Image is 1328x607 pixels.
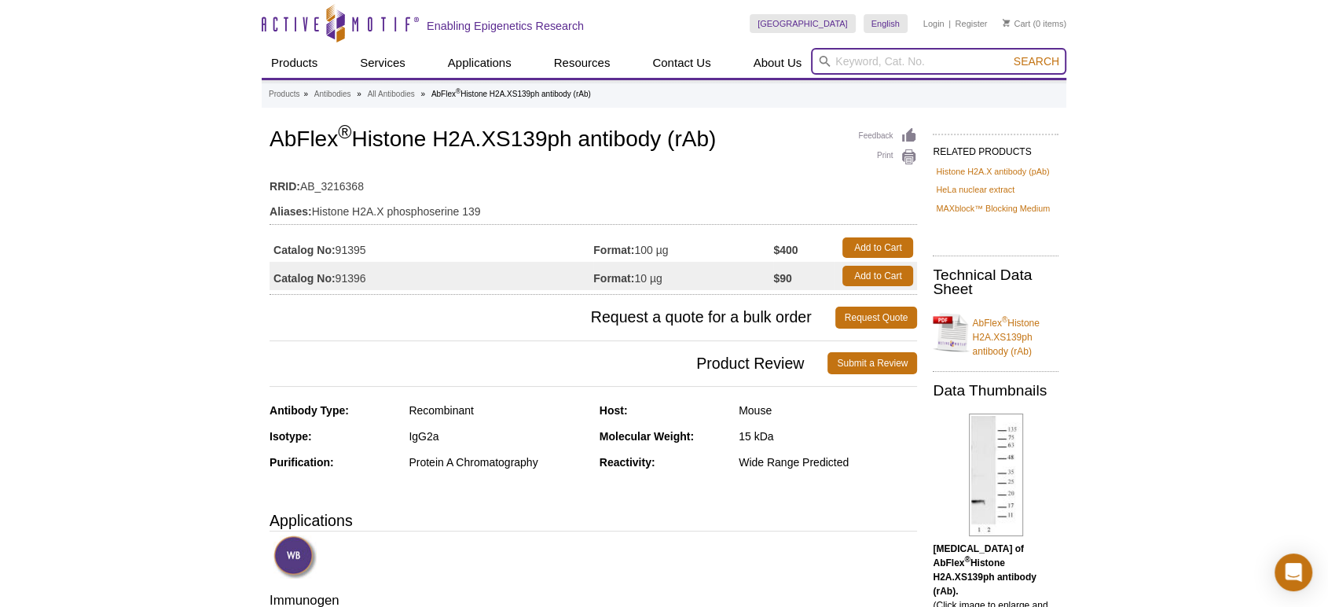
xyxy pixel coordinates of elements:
[773,271,791,285] strong: $90
[438,48,521,78] a: Applications
[273,243,336,257] strong: Catalog No:
[368,87,415,101] a: All Antibodies
[270,127,917,154] h1: AbFlex Histone H2A.XS139ph antibody (rAb)
[933,307,1058,359] a: AbFlex®Histone H2A.XS139ph antibody (rAb)
[773,243,798,257] strong: $400
[270,307,835,329] span: Request a quote for a bulk order
[409,403,587,418] div: Recombinant
[858,127,917,145] a: Feedback
[270,179,300,193] strong: RRID:
[409,429,587,443] div: IgG2a
[593,271,634,285] strong: Format:
[270,262,593,290] td: 91396
[948,14,951,33] li: |
[273,535,317,579] img: Western Blot Validated
[338,122,351,142] sup: ®
[964,555,970,564] sup: ®
[270,404,349,417] strong: Antibody Type:
[858,149,917,166] a: Print
[303,90,308,98] li: »
[739,455,917,469] div: Wide Range Predicted
[270,509,917,532] h3: Applications
[600,404,628,417] strong: Host:
[1009,54,1064,68] button: Search
[600,456,655,469] strong: Reactivity:
[409,455,587,469] div: Protein A Chromatography
[270,352,827,374] span: Product Review
[936,201,1050,215] a: MAXblock™ Blocking Medium
[835,307,918,329] a: Request Quote
[270,204,312,219] strong: Aliases:
[1003,18,1030,29] a: Cart
[270,195,917,220] td: Histone H2A.X phosphoserine 139
[643,48,720,78] a: Contact Us
[827,352,917,374] a: Submit a Review
[744,48,812,78] a: About Us
[811,48,1066,75] input: Keyword, Cat. No.
[269,87,299,101] a: Products
[923,18,945,29] a: Login
[1003,14,1066,33] li: (0 items)
[314,87,351,101] a: Antibodies
[270,456,334,469] strong: Purification:
[270,430,312,443] strong: Isotype:
[933,134,1058,162] h2: RELATED PRODUCTS
[739,403,917,418] div: Mouse
[593,262,773,290] td: 10 µg
[420,90,425,98] li: »
[1002,315,1007,324] sup: ®
[955,18,987,29] a: Register
[262,48,327,78] a: Products
[545,48,620,78] a: Resources
[1014,55,1059,68] span: Search
[1275,554,1312,591] div: Open Intercom Messenger
[969,414,1023,536] img: AbFlex<sup>®</sup> Histone H2A.XS139ph antibody (rAb) tested by Western blot.
[936,182,1014,197] a: HeLa nuclear extract
[270,234,593,262] td: 91395
[357,90,361,98] li: »
[350,48,415,78] a: Services
[936,164,1049,178] a: Histone H2A.X antibody (pAb)
[593,234,773,262] td: 100 µg
[842,237,913,258] a: Add to Cart
[273,271,336,285] strong: Catalog No:
[431,90,591,98] li: AbFlex Histone H2A.XS139ph antibody (rAb)
[456,87,460,95] sup: ®
[593,243,634,257] strong: Format:
[600,430,694,443] strong: Molecular Weight:
[427,19,584,33] h2: Enabling Epigenetics Research
[750,14,856,33] a: [GEOGRAPHIC_DATA]
[864,14,908,33] a: English
[933,384,1058,398] h2: Data Thumbnails
[933,543,1036,597] b: [MEDICAL_DATA] of AbFlex Histone H2A.XS139ph antibody (rAb).
[270,170,917,195] td: AB_3216368
[739,429,917,443] div: 15 kDa
[933,268,1058,296] h2: Technical Data Sheet
[842,266,913,286] a: Add to Cart
[1003,19,1010,27] img: Your Cart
